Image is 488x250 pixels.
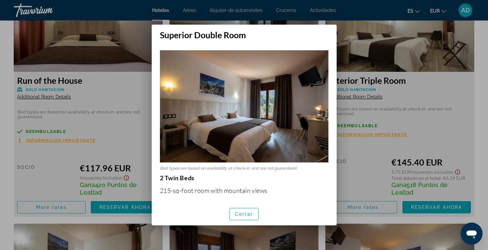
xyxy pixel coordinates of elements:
[229,208,259,220] button: Cerrar
[160,174,195,182] strong: 2 Twin Beds
[235,211,253,217] span: Cerrar
[152,25,337,40] h2: Superior Double Room
[160,166,328,171] p: Bed types are based on availability at check-in, and are not guaranteed.
[160,50,328,162] img: 68ad458a-19a7-46d4-acb0-34e2a02c4698.jpeg
[461,223,483,245] iframe: Botón para iniciar la ventana de mensajería
[160,187,328,194] p: 215-sq-foot room with mountain views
